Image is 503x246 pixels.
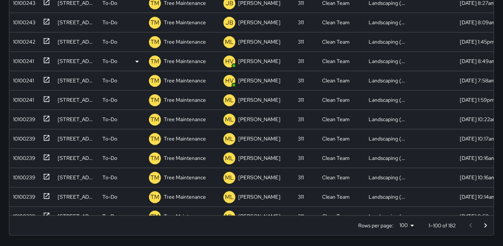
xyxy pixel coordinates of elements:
[298,135,304,142] div: 311
[226,18,233,27] p: JB
[164,57,206,65] p: Tree Maintenance
[58,57,95,65] div: 1179 Mission Street
[358,222,394,229] p: Rows per page:
[164,135,206,142] p: Tree Maintenance
[150,76,159,85] p: TM
[397,220,417,231] div: 100
[322,135,350,142] div: Clean Team
[238,193,280,201] p: [PERSON_NAME]
[238,116,280,123] p: [PERSON_NAME]
[58,135,95,142] div: 1066 Mission Street
[150,154,159,163] p: TM
[164,212,206,220] p: Tree Maintenance
[225,115,234,124] p: ML
[298,57,304,65] div: 311
[369,116,408,123] div: Landscaping (DG & Weeds)
[58,212,95,220] div: 448 Tehama Street
[322,96,350,104] div: Clean Team
[298,174,304,181] div: 311
[369,154,408,162] div: Landscaping (DG & Weeds)
[150,173,159,182] p: TM
[102,193,117,201] p: To-Do
[238,154,280,162] p: [PERSON_NAME]
[429,222,456,229] p: 1–100 of 182
[225,173,234,182] p: ML
[102,116,117,123] p: To-Do
[164,38,206,45] p: Tree Maintenance
[298,193,304,201] div: 311
[150,135,159,143] p: TM
[322,174,350,181] div: Clean Team
[102,96,117,104] p: To-Do
[150,212,159,221] p: TM
[298,77,304,84] div: 311
[150,96,159,105] p: TM
[369,96,408,104] div: Landscaping (DG & Weeds)
[238,57,280,65] p: [PERSON_NAME]
[369,135,408,142] div: Landscaping (DG & Weeds)
[164,193,206,201] p: Tree Maintenance
[10,35,35,45] div: 10100242
[322,116,350,123] div: Clean Team
[58,19,95,26] div: 1398 Mission Street
[102,77,117,84] p: To-Do
[58,154,95,162] div: 1066 Mission Street
[102,154,117,162] p: To-Do
[225,96,234,105] p: ML
[298,154,304,162] div: 311
[238,38,280,45] p: [PERSON_NAME]
[369,174,408,181] div: Landscaping (DG & Weeds)
[58,193,95,201] div: 459 Clementina Street
[225,76,234,85] p: HV
[164,96,206,104] p: Tree Maintenance
[150,57,159,66] p: TM
[164,174,206,181] p: Tree Maintenance
[298,212,304,220] div: 311
[322,38,350,45] div: Clean Team
[322,193,350,201] div: Clean Team
[10,190,35,201] div: 10100239
[369,57,408,65] div: Landscaping (DG & Weeds)
[150,193,159,202] p: TM
[58,77,95,84] div: 1398 Mission Street
[10,151,35,162] div: 10100239
[238,135,280,142] p: [PERSON_NAME]
[150,115,159,124] p: TM
[102,212,117,220] p: To-Do
[298,96,304,104] div: 311
[369,212,408,220] div: Landscaping (DG & Weeds)
[238,77,280,84] p: [PERSON_NAME]
[102,38,117,45] p: To-Do
[164,77,206,84] p: Tree Maintenance
[164,154,206,162] p: Tree Maintenance
[225,154,234,163] p: ML
[164,116,206,123] p: Tree Maintenance
[225,135,234,143] p: ML
[369,77,408,84] div: Landscaping (DG & Weeds)
[369,19,408,26] div: Landscaping (DG & Weeds)
[10,171,35,181] div: 10100239
[150,38,159,47] p: TM
[58,116,95,123] div: 470 Clementina Street
[225,212,234,221] p: ML
[102,174,117,181] p: To-Do
[225,193,234,202] p: ML
[322,19,350,26] div: Clean Team
[58,38,95,45] div: 456 Clementina Street
[369,38,408,45] div: Landscaping (DG & Weeds)
[10,93,34,104] div: 10100241
[58,174,95,181] div: 1066 Mission Street
[10,113,35,123] div: 10100239
[102,57,117,65] p: To-Do
[322,57,350,65] div: Clean Team
[10,132,35,142] div: 10100239
[298,19,304,26] div: 311
[322,77,350,84] div: Clean Team
[164,19,206,26] p: Tree Maintenance
[102,135,117,142] p: To-Do
[10,74,34,84] div: 10100241
[10,209,35,220] div: 10100239
[369,193,408,201] div: Landscaping (DG & Weeds)
[238,19,280,26] p: [PERSON_NAME]
[238,96,280,104] p: [PERSON_NAME]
